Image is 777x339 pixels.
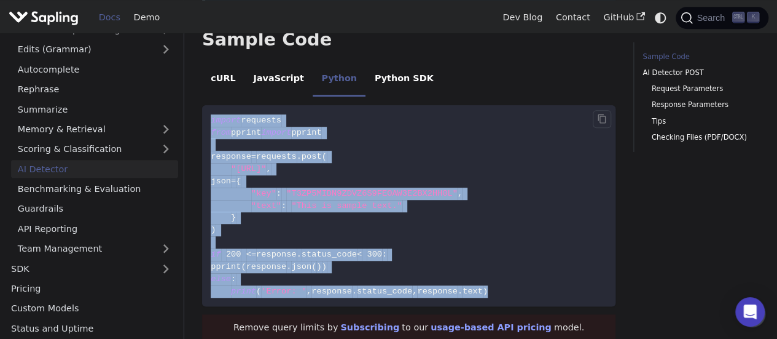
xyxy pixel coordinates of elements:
[276,189,281,198] span: :
[92,8,127,27] a: Docs
[11,41,178,58] a: Edits (Grammar)
[246,250,256,259] span: <=
[311,287,352,296] span: response
[412,287,417,296] span: ,
[231,213,236,222] span: }
[202,62,244,97] li: cURL
[735,297,765,327] div: Open Intercom Messenger
[417,287,458,296] span: response
[11,121,178,138] a: Memory & Retrieval
[11,240,178,258] a: Team Management
[226,250,241,259] span: 200
[313,62,365,97] li: Python
[11,60,178,78] a: Autocomplete
[302,152,322,161] span: post
[256,250,297,259] span: response
[483,287,488,296] span: )
[211,128,231,137] span: from
[316,262,321,271] span: )
[236,177,241,186] span: {
[693,13,732,23] span: Search
[281,201,286,210] span: :
[231,164,266,173] span: "[URL]"
[244,62,313,97] li: JavaScript
[431,322,552,332] a: usage-based API pricing
[382,250,387,259] span: :
[266,164,271,173] span: ,
[231,287,256,296] span: print
[291,128,321,137] span: pprint
[241,116,281,125] span: requests
[652,9,670,26] button: Switch between dark and light mode (currently system mode)
[231,128,261,137] span: pprint
[291,201,402,210] span: "This is sample text."
[302,250,357,259] span: status_code
[340,322,399,332] a: Subscribing
[261,287,307,296] span: 'Error: '
[496,8,549,27] a: Dev Blog
[458,287,463,296] span: .
[458,189,463,198] span: ,
[251,189,276,198] span: "key"
[256,152,297,161] span: requests
[211,262,241,271] span: pprint
[241,262,246,271] span: (
[9,9,79,26] img: Sapling.ai
[256,287,261,296] span: (
[652,99,751,111] a: Response Parameters
[307,287,311,296] span: ,
[747,12,759,23] kbd: K
[231,177,236,186] span: =
[154,260,178,277] button: Expand sidebar category 'SDK'
[286,262,291,271] span: .
[352,287,357,296] span: .
[652,83,751,95] a: Request Parameters
[11,81,178,98] a: Rephrase
[357,250,362,259] span: <
[652,116,751,127] a: Tips
[231,274,236,284] span: :
[211,225,216,234] span: )
[4,280,178,298] a: Pricing
[11,160,178,178] a: AI Detector
[642,51,755,63] a: Sample Code
[593,110,611,129] button: Copy code to clipboard
[652,132,751,143] a: Checking Files (PDF/DOCX)
[286,189,458,198] span: "T3ZP5MIDN9ZDVZ6S9FEOAW3E2BX2HH0L"
[365,62,442,97] li: Python SDK
[11,140,178,158] a: Scoring & Classification
[297,152,302,161] span: .
[4,260,154,277] a: SDK
[297,250,302,259] span: .
[9,9,83,26] a: Sapling.ai
[322,262,327,271] span: )
[322,152,327,161] span: (
[211,116,241,125] span: import
[127,8,166,27] a: Demo
[463,287,483,296] span: text
[11,200,178,218] a: Guardrails
[251,152,256,161] span: =
[367,250,382,259] span: 300
[11,100,178,118] a: Summarize
[642,67,755,79] a: AI Detector POST
[311,262,316,271] span: (
[357,287,412,296] span: status_code
[11,180,178,198] a: Benchmarking & Evaluation
[4,319,178,337] a: Status and Uptime
[202,29,615,51] h2: Sample Code
[291,262,311,271] span: json
[251,201,281,210] span: "text"
[246,262,287,271] span: response
[211,177,231,186] span: json
[211,274,231,284] span: else
[261,128,291,137] span: import
[211,152,251,161] span: response
[549,8,597,27] a: Contact
[4,300,178,317] a: Custom Models
[211,250,221,259] span: if
[596,8,651,27] a: GitHub
[676,7,768,29] button: Search (Ctrl+K)
[11,220,178,237] a: API Reporting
